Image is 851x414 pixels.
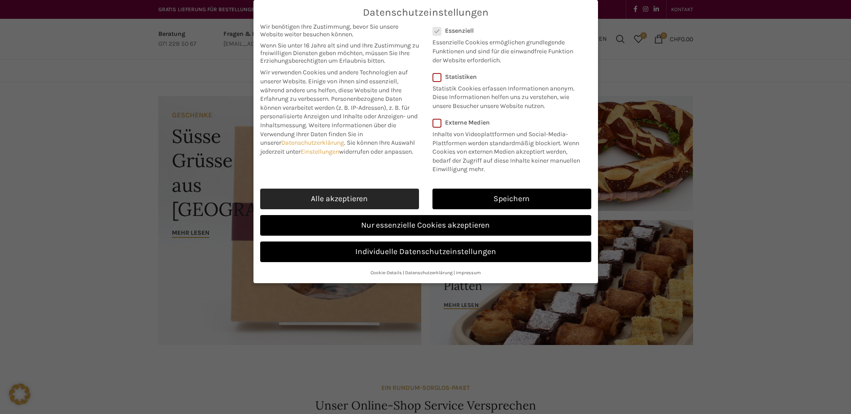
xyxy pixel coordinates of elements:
[432,189,591,209] a: Speichern
[281,139,344,147] a: Datenschutzerklärung
[301,148,339,155] a: Einstellungen
[260,42,419,65] span: Wenn Sie unter 16 Jahre alt sind und Ihre Zustimmung zu freiwilligen Diensten geben möchten, müss...
[260,139,415,155] span: Sie können Ihre Auswahl jederzeit unter widerrufen oder anpassen.
[432,126,585,174] p: Inhalte von Videoplattformen und Social-Media-Plattformen werden standardmäßig blockiert. Wenn Co...
[260,23,419,38] span: Wir benötigen Ihre Zustimmung, bevor Sie unsere Website weiter besuchen können.
[363,7,489,18] span: Datenschutzeinstellungen
[260,215,591,236] a: Nur essenzielle Cookies akzeptieren
[405,270,453,276] a: Datenschutzerklärung
[260,189,419,209] a: Alle akzeptieren
[260,121,396,147] span: Weitere Informationen über die Verwendung Ihrer Daten finden Sie in unserer .
[456,270,481,276] a: Impressum
[260,69,408,103] span: Wir verwenden Cookies und andere Technologien auf unserer Website. Einige von ihnen sind essenzie...
[432,81,580,111] p: Statistik Cookies erfassen Informationen anonym. Diese Informationen helfen uns zu verstehen, wie...
[432,73,580,81] label: Statistiken
[260,95,418,129] span: Personenbezogene Daten können verarbeitet werden (z. B. IP-Adressen), z. B. für personalisierte A...
[432,119,585,126] label: Externe Medien
[260,241,591,262] a: Individuelle Datenschutzeinstellungen
[432,27,580,34] label: Essenziell
[432,34,580,65] p: Essenzielle Cookies ermöglichen grundlegende Funktionen und sind für die einwandfreie Funktion de...
[371,270,402,276] a: Cookie-Details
